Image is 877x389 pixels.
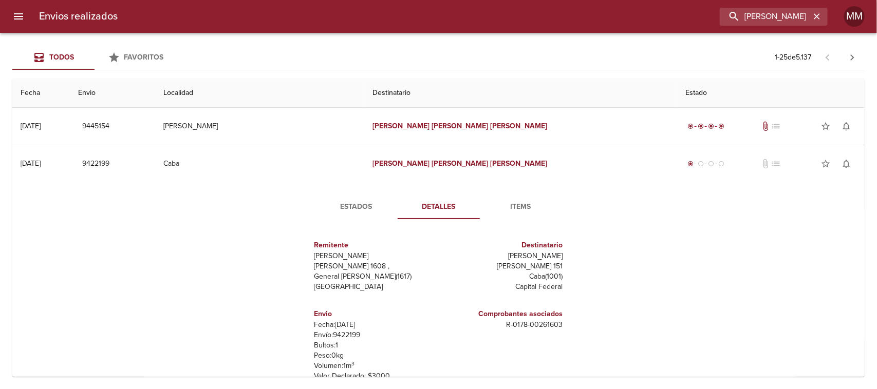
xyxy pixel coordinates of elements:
[815,52,840,62] span: Pagina anterior
[771,159,781,169] span: No tiene pedido asociado
[761,121,771,131] span: Tiene documentos adjuntos
[443,282,563,292] p: Capital Federal
[443,261,563,271] p: [PERSON_NAME] 151
[70,79,156,108] th: Envio
[322,201,391,213] span: Estados
[844,6,865,27] div: Abrir información de usuario
[6,4,31,29] button: menu
[844,6,865,27] div: MM
[314,271,435,282] p: General [PERSON_NAME] ( 1617 )
[443,308,563,320] h6: Comprobantes asociados
[82,120,109,133] span: 9445154
[443,271,563,282] p: Caba ( 1001 )
[315,194,562,219] div: Tabs detalle de guia
[771,121,781,131] span: No tiene pedido asociado
[836,116,856,137] button: Activar notificaciones
[685,121,726,131] div: Entregado
[486,201,556,213] span: Items
[21,122,41,130] div: [DATE]
[718,123,724,129] span: radio_button_checked
[820,159,831,169] span: star_border
[443,320,563,330] p: R - 0178 - 00261603
[708,161,714,167] span: radio_button_unchecked
[491,159,548,168] em: [PERSON_NAME]
[443,240,563,251] h6: Destinatario
[49,53,74,62] span: Todos
[432,122,489,130] em: [PERSON_NAME]
[685,159,726,169] div: Generado
[836,153,856,174] button: Activar notificaciones
[491,122,548,130] em: [PERSON_NAME]
[314,320,435,330] p: Fecha: [DATE]
[677,79,865,108] th: Estado
[820,121,831,131] span: star_border
[815,153,836,174] button: Agregar a favoritos
[364,79,677,108] th: Destinatario
[698,161,704,167] span: radio_button_unchecked
[12,45,177,70] div: Tabs Envios
[314,330,435,340] p: Envío: 9422199
[314,308,435,320] h6: Envio
[78,154,114,173] button: 9422199
[314,282,435,292] p: [GEOGRAPHIC_DATA]
[82,158,109,170] span: 9422199
[314,240,435,251] h6: Remitente
[708,123,714,129] span: radio_button_checked
[815,116,836,137] button: Agregar a favoritos
[687,123,694,129] span: radio_button_checked
[432,159,489,168] em: [PERSON_NAME]
[314,371,435,381] p: Valor Declarado: $ 3000
[841,159,851,169] span: notifications_none
[841,121,851,131] span: notifications_none
[404,201,474,213] span: Detalles
[443,251,563,261] p: [PERSON_NAME]
[124,53,164,62] span: Favoritos
[775,52,811,63] p: 1 - 25 de 5.137
[21,159,41,168] div: [DATE]
[314,340,435,351] p: Bultos: 1
[718,161,724,167] span: radio_button_unchecked
[372,159,430,168] em: [PERSON_NAME]
[78,117,114,136] button: 9445154
[314,261,435,271] p: [PERSON_NAME] 1608 ,
[372,122,430,130] em: [PERSON_NAME]
[314,361,435,371] p: Volumen: 1 m
[761,159,771,169] span: No tiene documentos adjuntos
[687,161,694,167] span: radio_button_checked
[39,8,118,25] h6: Envios realizados
[155,145,364,182] td: Caba
[720,8,810,26] input: buscar
[314,251,435,261] p: [PERSON_NAME]
[314,351,435,361] p: Peso: 0 kg
[12,79,70,108] th: Fecha
[155,79,364,108] th: Localidad
[352,360,355,367] sup: 3
[155,108,364,145] td: [PERSON_NAME]
[698,123,704,129] span: radio_button_checked
[840,45,865,70] span: Pagina siguiente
